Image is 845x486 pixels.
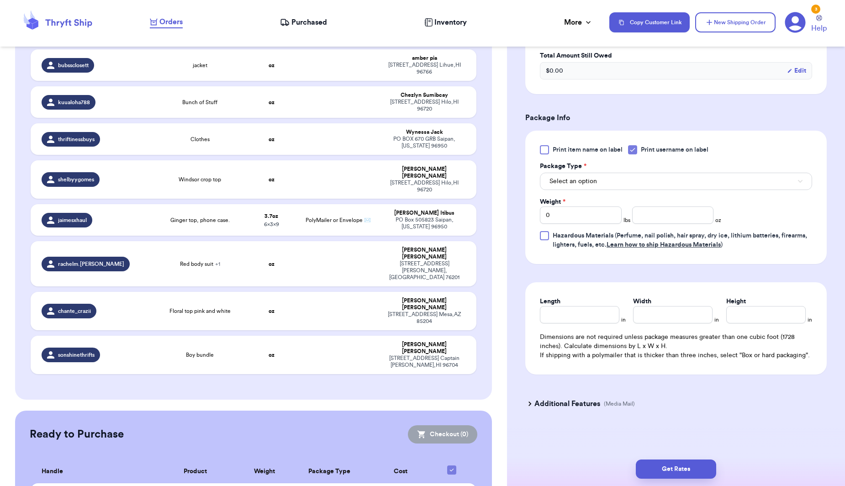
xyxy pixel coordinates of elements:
[58,307,91,315] span: chante_crazii
[269,261,275,267] strong: oz
[384,136,465,149] div: PO BOX 670 GRB Saipan , [US_STATE] 96950
[384,341,465,355] div: [PERSON_NAME] [PERSON_NAME]
[58,351,95,359] span: sonshinethrifts
[553,232,807,248] span: (Perfume, nail polish, hair spray, dry ice, lithium batteries, firearms, lighters, fuels, etc. )
[534,398,600,409] h3: Additional Features
[434,17,467,28] span: Inventory
[58,217,87,224] span: jaimesxhaul
[633,297,651,306] label: Width
[811,5,820,14] div: 3
[540,162,586,171] label: Package Type
[30,427,124,442] h2: Ready to Purchase
[384,55,465,62] div: amber pia
[384,180,465,193] div: [STREET_ADDRESS] Hilo , HI 96720
[621,316,626,323] span: in
[546,66,563,75] span: $ 0.00
[264,213,278,219] strong: 3.7 oz
[811,15,827,34] a: Help
[291,17,327,28] span: Purchased
[58,260,124,268] span: rachelm.[PERSON_NAME]
[636,460,716,479] button: Get Rates
[540,297,560,306] label: Length
[58,99,90,106] span: kuualoha788
[269,137,275,142] strong: oz
[42,467,63,476] span: Handle
[269,100,275,105] strong: oz
[190,136,210,143] span: Clothes
[384,217,465,230] div: PO Box 505823 Saipan , [US_STATE] 96950
[525,112,827,123] h3: Package Info
[714,316,719,323] span: in
[193,62,207,69] span: jacket
[384,129,465,136] div: Wynessa Jack
[384,355,465,369] div: [STREET_ADDRESS] Captain [PERSON_NAME] , HI 96704
[623,217,630,224] span: lbs
[553,145,623,154] span: Print item name on label
[264,222,279,227] span: 6 x 3 x 9
[159,16,183,27] span: Orders
[540,333,812,360] div: Dimensions are not required unless package measures greater than one cubic foot (1728 inches). Ca...
[170,217,230,224] span: Ginger top, phone case.
[540,197,565,206] label: Weight
[787,66,806,75] button: Edit
[269,177,275,182] strong: oz
[169,307,231,315] span: Floral top pink and white
[150,16,183,28] a: Orders
[384,92,465,99] div: Chezlyn Sumibcay
[808,316,812,323] span: in
[384,62,465,75] div: [STREET_ADDRESS] Lihue , HI 96766
[290,460,368,483] th: Package Type
[368,460,433,483] th: Cost
[269,308,275,314] strong: oz
[238,460,290,483] th: Weight
[182,99,217,106] span: Bunch of Stuff
[811,23,827,34] span: Help
[180,260,220,268] span: Red body suit
[695,12,776,32] button: New Shipping Order
[384,99,465,112] div: [STREET_ADDRESS] Hilo , HI 96720
[553,232,613,239] span: Hazardous Materials
[641,145,708,154] span: Print username on label
[58,136,95,143] span: thriftinessbuys
[384,311,465,325] div: [STREET_ADDRESS] Mesa , AZ 85204
[269,63,275,68] strong: oz
[609,12,690,32] button: Copy Customer Link
[179,176,221,183] span: Windsor crop top
[280,17,327,28] a: Purchased
[726,297,746,306] label: Height
[306,217,371,223] span: PolyMailer or Envelope ✉️
[604,400,635,407] p: (Media Mail)
[186,351,214,359] span: Boy bundle
[715,217,721,224] span: oz
[540,351,812,360] p: If shipping with a polymailer that is thicker than three inches, select "Box or hard packaging".
[58,62,89,69] span: bubssclosett
[564,17,593,28] div: More
[384,166,465,180] div: [PERSON_NAME] [PERSON_NAME]
[58,176,94,183] span: shelbyygomes
[152,460,238,483] th: Product
[549,177,597,186] span: Select an option
[540,173,812,190] button: Select an option
[424,17,467,28] a: Inventory
[785,12,806,33] a: 3
[408,425,477,444] button: Checkout (0)
[607,242,721,248] a: Learn how to ship Hazardous Materials
[384,260,465,281] div: [STREET_ADDRESS] [PERSON_NAME] , [GEOGRAPHIC_DATA] 76201
[384,247,465,260] div: [PERSON_NAME] [PERSON_NAME]
[540,51,812,60] label: Total Amount Still Owed
[384,210,465,217] div: [PERSON_NAME] Itibus
[215,261,220,267] span: + 1
[384,297,465,311] div: [PERSON_NAME] [PERSON_NAME]
[269,352,275,358] strong: oz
